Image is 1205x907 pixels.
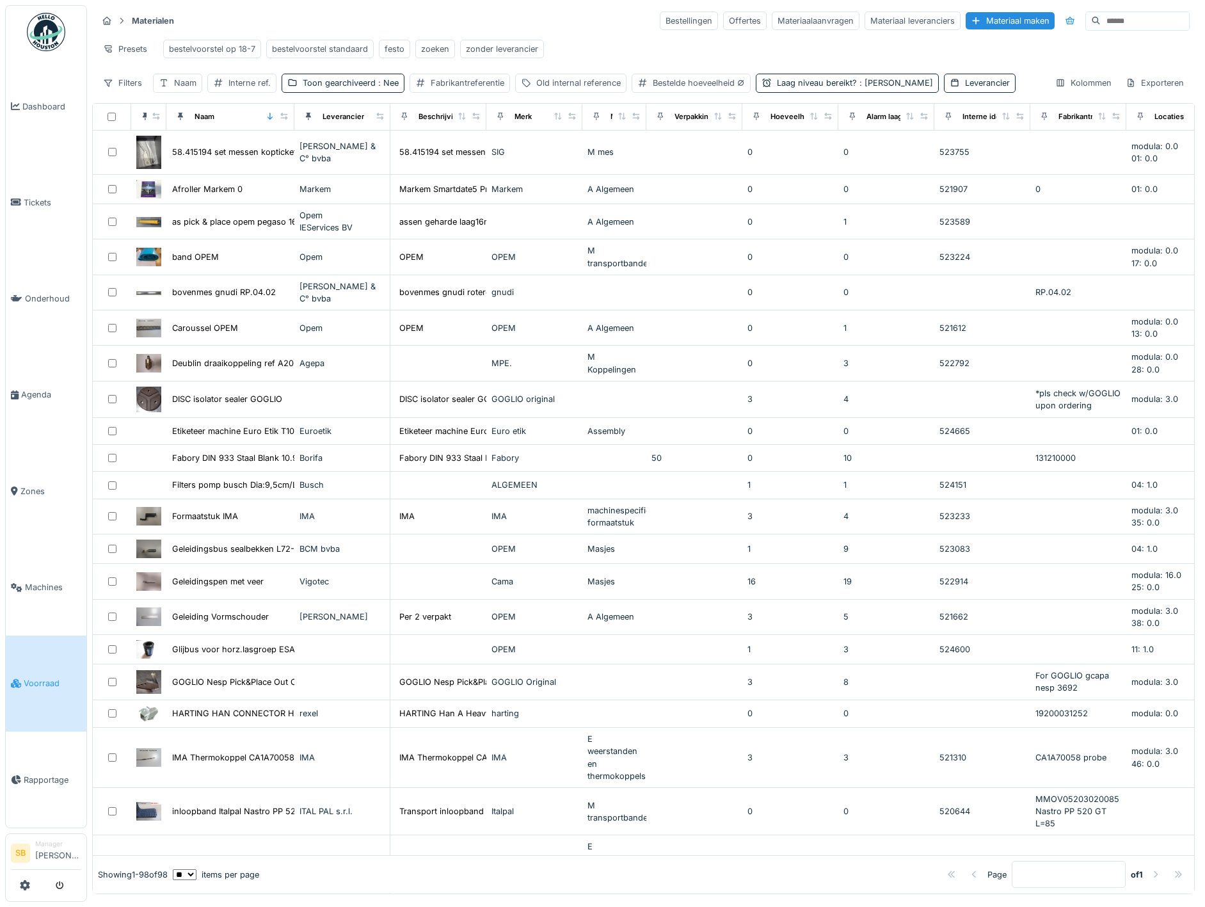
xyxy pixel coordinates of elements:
[299,577,329,586] span: Vigotec
[939,216,1025,228] div: 523589
[747,146,833,158] div: 0
[6,443,86,539] a: Zones
[1058,111,1125,122] div: Fabrikantreferentie
[1131,618,1160,628] span: 38: 0.0
[1131,582,1160,592] span: 25: 0.0
[939,543,1025,555] div: 523083
[172,676,308,688] div: GOGLIO Nesp Pick&Place Out CLIP
[299,282,376,303] span: [PERSON_NAME] & C° bvba
[653,77,745,89] div: Bestelde hoeveelheid
[1131,570,1181,580] span: modula: 16.0
[174,77,196,89] div: Naam
[965,77,1010,89] div: Leverancier
[939,183,1025,195] div: 521907
[399,805,611,817] div: Transport inloopband Van Italpal - MMOV05203020...
[587,245,641,269] div: M transportbanden
[35,839,81,867] li: [PERSON_NAME]
[939,251,1025,263] div: 523224
[299,141,376,163] span: [PERSON_NAME] & C° bvba
[172,357,348,369] div: Deublin draaikoppeling ref A20204001 | MPE
[25,293,81,305] span: Onderhoud
[587,799,641,824] div: M transportbanden
[651,452,737,464] div: 50
[1035,670,1121,694] div: For GOGLIO gcapa nesp 3692
[587,425,641,437] div: Assembly
[399,751,547,764] div: IMA Thermokoppel CA1A70058 Probe
[939,357,1025,369] div: 522792
[1131,426,1158,436] span: 01: 0.0
[1131,544,1158,554] span: 04: 1.0
[1131,480,1158,490] span: 04: 1.0
[1131,677,1178,687] span: modula: 3.0
[491,357,577,369] div: MPE.
[939,479,1025,491] div: 524151
[21,389,81,401] span: Agenda
[747,543,833,555] div: 1
[843,510,929,522] div: 4
[747,707,833,719] div: 0
[299,358,324,368] span: Agepa
[299,323,323,333] span: Opem
[299,807,353,816] span: ITAL PAL s.r.l.
[1131,759,1160,769] span: 46: 0.0
[6,732,86,828] a: Rapportage
[1035,286,1121,298] div: RP.04.02
[1131,365,1160,374] span: 28: 0.0
[610,111,675,122] div: Materiaalcategorie
[843,707,929,719] div: 0
[136,180,161,198] img: Afroller Markem 0
[843,575,929,588] div: 19
[1035,452,1121,464] div: 131210000
[747,611,833,623] div: 3
[747,452,833,464] div: 0
[491,425,577,437] div: Euro etik
[587,840,641,890] div: E weerstanden en thermokoppels
[491,707,577,719] div: harting
[587,733,641,782] div: E weerstanden en thermokoppels
[1131,518,1160,527] span: 35: 0.0
[136,670,161,694] img: GOGLIO Nesp Pick&Place Out CLIP
[97,74,148,92] div: Filters
[136,319,161,337] img: Caroussel OPEM
[6,539,86,635] a: Machines
[747,322,833,334] div: 0
[491,322,577,334] div: OPEM
[747,216,833,228] div: 0
[303,77,399,89] div: Toon gearchiveerd
[491,479,577,491] div: ALGEMEEN
[136,354,161,373] img: Deublin draaikoppeling ref A20204001 | MPE
[299,453,323,463] span: Borifa
[24,677,81,689] span: Voorraad
[1131,352,1178,362] span: modula: 0.0
[747,676,833,688] div: 3
[843,676,929,688] div: 8
[843,805,929,817] div: 0
[515,111,532,122] div: Merk
[587,611,641,623] div: A Algemeen
[431,77,504,89] div: Fabrikantreferentie
[172,479,317,491] div: Filters pomp busch Dia:9,5cm/L=7cm
[399,393,590,405] div: DISC isolator sealer GOGLIO Isolator under P01...
[747,751,833,764] div: 3
[987,869,1007,881] div: Page
[865,12,961,30] div: Materiaal leveranciers
[966,12,1055,29] div: Materiaal maken
[747,393,833,405] div: 3
[660,12,718,30] div: Bestellingen
[136,136,161,169] img: 58.415194 set messen kopticket sig500 (L61)
[1131,506,1178,515] span: modula: 3.0
[536,77,621,89] div: Old internal reference
[491,805,577,817] div: Italpal
[172,286,276,298] div: bovenmes gnudi RP.04.02
[6,154,86,250] a: Tickets
[843,751,929,764] div: 3
[843,183,929,195] div: 0
[674,111,713,122] div: Verpakking
[1131,855,1178,864] span: modula: 2.0
[399,286,585,298] div: bovenmes gnudi roterend mes wordt herslepen
[747,357,833,369] div: 0
[866,111,928,122] div: Alarm laag niveau
[1131,746,1178,756] span: modula: 3.0
[1131,394,1178,404] span: modula: 3.0
[136,640,161,659] img: Glijbus voor horz.lasgroep ESA pack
